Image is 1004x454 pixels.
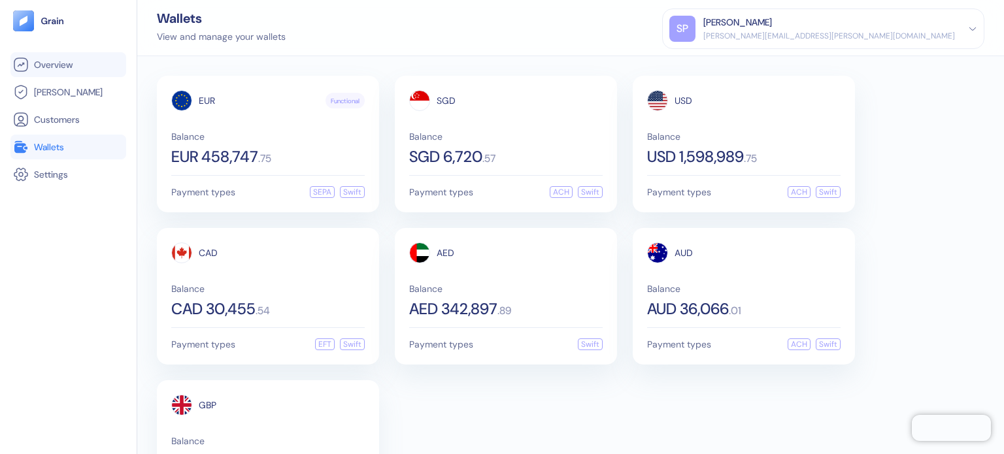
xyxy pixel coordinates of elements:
[816,338,841,350] div: Swift
[13,57,124,73] a: Overview
[13,139,124,155] a: Wallets
[340,186,365,198] div: Swift
[331,96,360,106] span: Functional
[409,301,497,317] span: AED 342,897
[199,248,218,257] span: CAD
[199,400,216,410] span: GBP
[34,86,103,99] span: [PERSON_NAME]
[703,16,772,29] div: [PERSON_NAME]
[171,187,235,197] span: Payment types
[34,168,68,181] span: Settings
[437,96,456,105] span: SGD
[34,140,64,154] span: Wallets
[675,248,693,257] span: AUD
[34,58,73,71] span: Overview
[409,340,473,349] span: Payment types
[647,340,711,349] span: Payment types
[171,301,256,317] span: CAD 30,455
[816,186,841,198] div: Swift
[647,301,729,317] span: AUD 36,066
[171,436,365,446] span: Balance
[340,338,365,350] div: Swift
[675,96,692,105] span: USD
[256,306,270,316] span: . 54
[647,149,744,165] span: USD 1,598,989
[729,306,741,316] span: . 01
[437,248,454,257] span: AED
[41,16,65,25] img: logo
[647,187,711,197] span: Payment types
[409,132,603,141] span: Balance
[744,154,757,164] span: . 75
[578,338,603,350] div: Swift
[550,186,573,198] div: ACH
[34,113,80,126] span: Customers
[497,306,511,316] span: . 89
[13,167,124,182] a: Settings
[199,96,215,105] span: EUR
[703,30,955,42] div: [PERSON_NAME][EMAIL_ADDRESS][PERSON_NAME][DOMAIN_NAME]
[578,186,603,198] div: Swift
[409,284,603,293] span: Balance
[171,149,258,165] span: EUR 458,747
[409,187,473,197] span: Payment types
[258,154,271,164] span: . 75
[788,186,811,198] div: ACH
[171,340,235,349] span: Payment types
[157,30,286,44] div: View and manage your wallets
[669,16,695,42] div: SP
[13,112,124,127] a: Customers
[13,84,124,100] a: [PERSON_NAME]
[315,338,335,350] div: EFT
[912,415,991,441] iframe: Chatra live chat
[788,338,811,350] div: ACH
[171,132,365,141] span: Balance
[310,186,335,198] div: SEPA
[647,132,841,141] span: Balance
[647,284,841,293] span: Balance
[157,12,286,25] div: Wallets
[482,154,495,164] span: . 57
[409,149,482,165] span: SGD 6,720
[171,284,365,293] span: Balance
[13,10,34,31] img: logo-tablet-V2.svg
